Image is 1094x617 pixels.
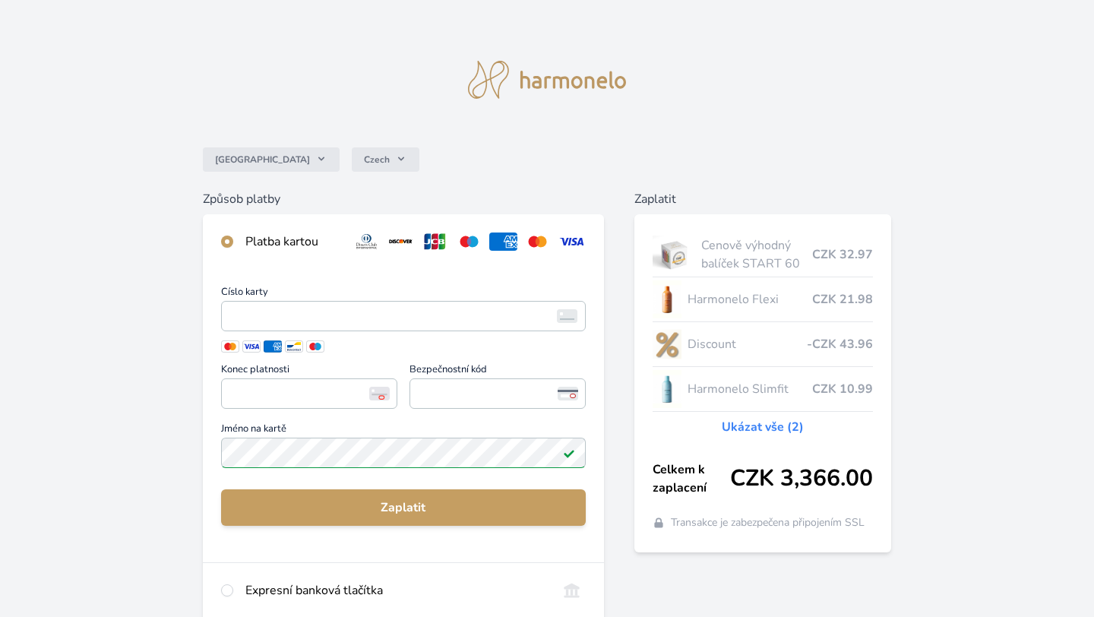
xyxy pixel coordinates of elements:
span: [GEOGRAPHIC_DATA] [215,153,310,166]
iframe: Iframe pro číslo karty [228,305,579,327]
span: CZK 21.98 [812,290,873,308]
img: discover.svg [387,233,415,251]
span: Celkem k zaplacení [653,460,731,497]
span: Discount [688,335,808,353]
img: visa.svg [558,233,586,251]
img: logo.svg [468,61,626,99]
h6: Zaplatit [634,190,892,208]
img: discount-lo.png [653,325,681,363]
img: jcb.svg [421,233,449,251]
img: amex.svg [489,233,517,251]
img: diners.svg [353,233,381,251]
img: SLIMFIT_se_stinem_x-lo.jpg [653,370,681,408]
img: Platné pole [563,447,575,459]
iframe: Iframe pro bezpečnostní kód [416,383,579,404]
span: Číslo karty [221,287,586,301]
img: Konec platnosti [369,387,390,400]
img: maestro.svg [455,233,483,251]
button: Czech [352,147,419,172]
iframe: Iframe pro datum vypršení platnosti [228,383,390,404]
span: Jméno na kartě [221,424,586,438]
span: Cenově výhodný balíček START 60 [701,236,812,273]
h6: Způsob platby [203,190,604,208]
img: onlineBanking_CZ.svg [558,581,586,600]
img: start.jpg [653,236,696,274]
span: -CZK 43.96 [807,335,873,353]
img: CLEAN_FLEXI_se_stinem_x-hi_(1)-lo.jpg [653,280,681,318]
span: Bezpečnostní kód [409,365,586,378]
span: Konec platnosti [221,365,397,378]
div: Platba kartou [245,233,341,251]
img: mc.svg [523,233,552,251]
img: card [557,309,577,323]
span: CZK 32.97 [812,245,873,264]
input: Jméno na kartěPlatné pole [221,438,586,468]
span: CZK 10.99 [812,380,873,398]
span: Zaplatit [233,498,574,517]
span: Czech [364,153,390,166]
span: CZK 3,366.00 [730,465,873,492]
button: Zaplatit [221,489,586,526]
button: [GEOGRAPHIC_DATA] [203,147,340,172]
span: Harmonelo Flexi [688,290,813,308]
span: Transakce je zabezpečena připojením SSL [671,515,865,530]
div: Expresní banková tlačítka [245,581,545,600]
a: Ukázat vše (2) [722,418,804,436]
span: Harmonelo Slimfit [688,380,813,398]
